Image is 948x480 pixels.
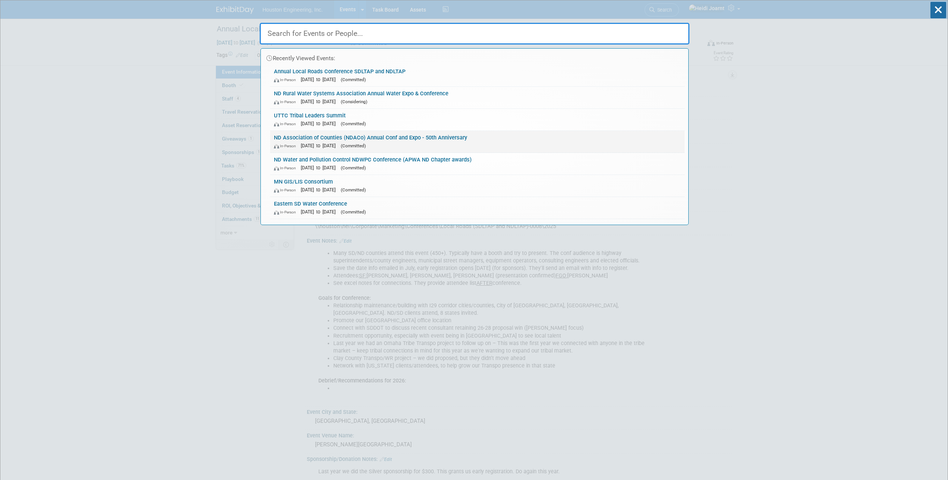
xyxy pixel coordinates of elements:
a: ND Rural Water Systems Association Annual Water Expo & Conference In-Person [DATE] to [DATE] (Con... [270,87,685,108]
div: Recently Viewed Events: [265,49,685,65]
span: In-Person [274,99,299,104]
span: In-Person [274,121,299,126]
span: In-Person [274,77,299,82]
span: [DATE] to [DATE] [301,209,339,215]
a: ND Water and Pollution Control NDWPC Conference (APWA ND Chapter awards) In-Person [DATE] to [DAT... [270,153,685,175]
a: Eastern SD Water Conference In-Person [DATE] to [DATE] (Committed) [270,197,685,219]
span: [DATE] to [DATE] [301,165,339,170]
a: UTTC Tribal Leaders Summit In-Person [DATE] to [DATE] (Committed) [270,109,685,130]
span: [DATE] to [DATE] [301,99,339,104]
span: (Considering) [341,99,367,104]
span: In-Person [274,188,299,193]
a: Annual Local Roads Conference SDLTAP and NDLTAP In-Person [DATE] to [DATE] (Committed) [270,65,685,86]
span: In-Person [274,210,299,215]
input: Search for Events or People... [260,23,689,44]
a: MN GIS/LIS Consortium In-Person [DATE] to [DATE] (Committed) [270,175,685,197]
span: (Committed) [341,187,366,193]
a: ND Association of Counties (NDACo) Annual Conf and Expo - 50th Anniversary In-Person [DATE] to [D... [270,131,685,153]
span: (Committed) [341,143,366,148]
span: (Committed) [341,77,366,82]
span: [DATE] to [DATE] [301,187,339,193]
span: [DATE] to [DATE] [301,121,339,126]
span: (Committed) [341,165,366,170]
span: In-Person [274,166,299,170]
span: [DATE] to [DATE] [301,143,339,148]
span: In-Person [274,144,299,148]
span: (Committed) [341,121,366,126]
span: [DATE] to [DATE] [301,77,339,82]
span: (Committed) [341,209,366,215]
